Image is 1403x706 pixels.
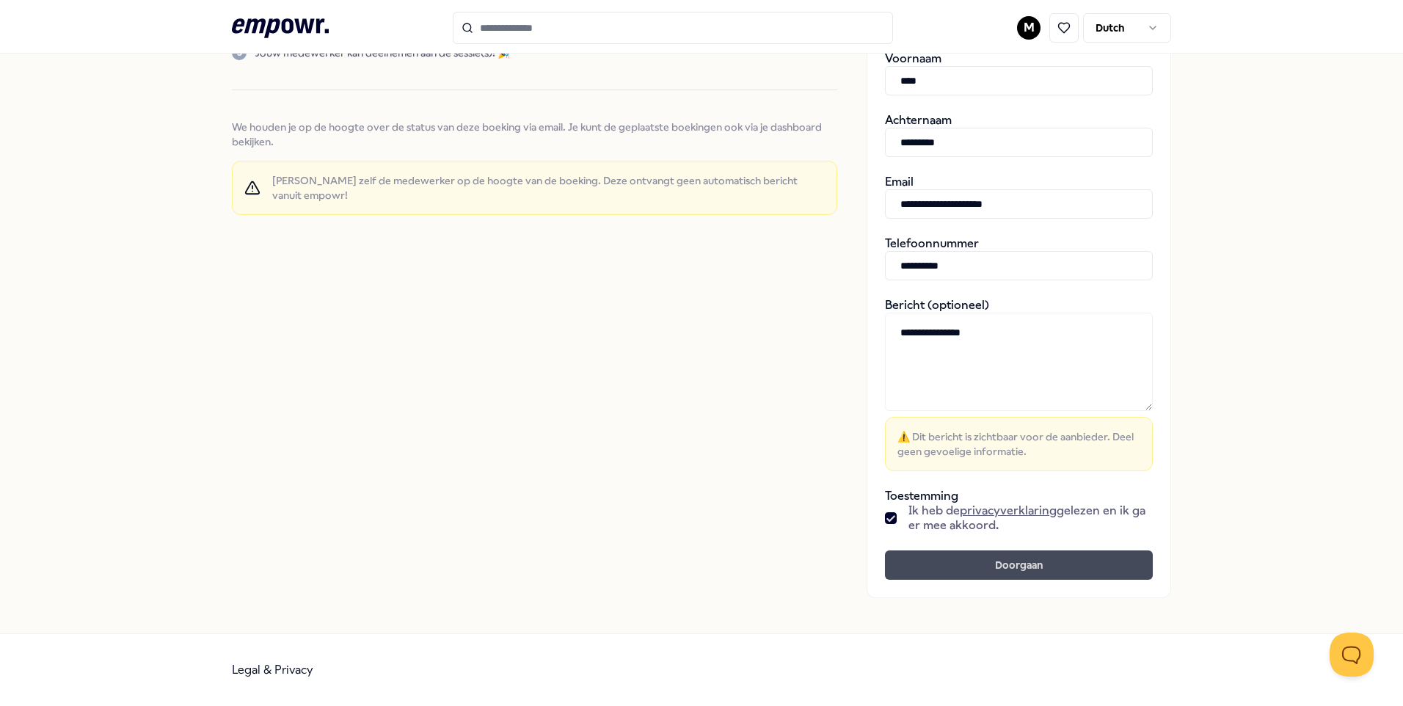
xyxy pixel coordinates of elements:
div: 3 [232,46,247,60]
span: ⚠️ Dit bericht is zichtbaar voor de aanbieder. Deel geen gevoelige informatie. [897,429,1140,459]
span: Ik heb de gelezen en ik ga er mee akkoord. [908,503,1153,533]
a: privacyverklaring [960,503,1057,517]
button: M [1017,16,1041,40]
span: [PERSON_NAME] zelf de medewerker op de hoogte van de boeking. Deze ontvangt geen automatisch beri... [272,173,825,203]
a: Legal & Privacy [232,663,313,677]
button: Doorgaan [885,550,1153,580]
input: Search for products, categories or subcategories [453,12,893,44]
iframe: Help Scout Beacon - Open [1330,633,1374,677]
div: Achternaam [885,113,1153,157]
div: Email [885,175,1153,219]
div: Telefoonnummer [885,236,1153,280]
div: Toestemming [885,489,1153,533]
span: We houden je op de hoogte over de status van deze boeking via email. Je kunt de geplaatste boekin... [232,120,837,149]
div: Voornaam [885,51,1153,95]
div: Bericht (optioneel) [885,298,1153,471]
